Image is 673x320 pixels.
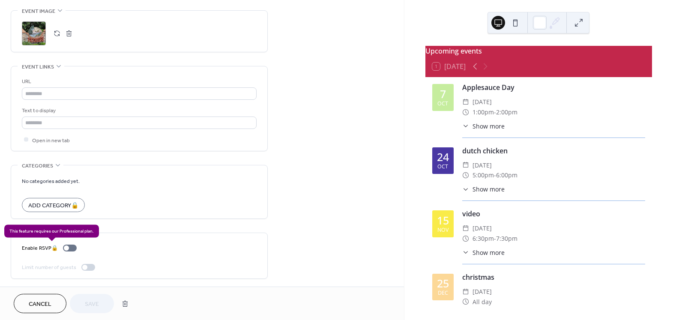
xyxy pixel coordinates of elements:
[29,300,51,309] span: Cancel
[462,146,645,156] div: dutch chicken
[462,223,469,233] div: ​
[462,170,469,180] div: ​
[462,107,469,117] div: ​
[462,209,645,219] div: video
[462,122,505,131] button: ​Show more
[496,233,517,244] span: 7:30pm
[473,97,492,107] span: [DATE]
[22,229,34,238] span: RSVP
[22,21,46,45] div: ;
[473,223,492,233] span: [DATE]
[22,106,255,115] div: Text to display
[437,215,449,226] div: 15
[494,107,496,117] span: -
[462,297,469,307] div: ​
[473,160,492,170] span: [DATE]
[425,46,652,56] div: Upcoming events
[437,101,448,107] div: Oct
[22,77,255,86] div: URL
[462,82,645,93] div: Applesauce Day
[22,63,54,72] span: Event links
[32,136,70,145] span: Open in new tab
[473,297,492,307] span: All day
[473,233,494,244] span: 6:30pm
[462,233,469,244] div: ​
[437,152,449,162] div: 24
[14,294,66,313] button: Cancel
[496,107,517,117] span: 2:00pm
[437,227,449,233] div: Nov
[22,7,55,16] span: Event image
[462,97,469,107] div: ​
[22,176,80,185] span: No categories added yet.
[473,122,505,131] span: Show more
[4,224,99,237] span: This feature requires our Professional plan.
[462,287,469,297] div: ​
[462,160,469,170] div: ​
[437,278,449,289] div: 25
[473,107,494,117] span: 1:00pm
[496,170,517,180] span: 6:00pm
[462,248,505,257] button: ​Show more
[473,185,505,194] span: Show more
[462,185,505,194] button: ​Show more
[438,290,448,296] div: Dec
[440,89,446,99] div: 7
[462,272,645,282] div: christmas
[473,248,505,257] span: Show more
[462,248,469,257] div: ​
[22,263,76,272] div: Limit number of guests
[494,233,496,244] span: -
[473,170,494,180] span: 5:00pm
[473,287,492,297] span: [DATE]
[494,170,496,180] span: -
[462,185,469,194] div: ​
[22,161,53,170] span: Categories
[462,122,469,131] div: ​
[437,164,448,170] div: Oct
